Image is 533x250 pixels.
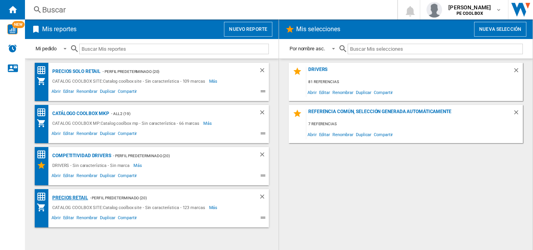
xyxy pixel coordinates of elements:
div: Mi colección [37,119,50,128]
span: NEW [12,21,25,28]
img: alerts-logo.svg [8,44,17,53]
div: Borrar [513,67,523,77]
span: Renombrar [75,172,99,181]
button: Nueva selección [474,22,526,37]
div: Borrar [513,109,523,119]
div: Por nombre asc. [290,46,325,51]
div: PRECIOS SOLO RETAIL [50,67,101,76]
span: Renombrar [75,88,99,97]
div: Matriz de precios [37,66,50,75]
div: Mis Selecciones [37,161,50,170]
div: Mi colección [37,76,50,86]
span: Compartir [373,129,394,140]
span: Compartir [117,214,138,223]
h2: Mis reportes [41,22,78,37]
div: CATALOG COOLBOX SITE:Catalog coolbox site - Sin característica - 109 marcas [50,76,209,86]
div: Matriz de precios [37,108,50,117]
div: Borrar [259,193,269,203]
div: Borrar [259,151,269,161]
div: Borrar [259,109,269,119]
div: Matriz de precios [37,192,50,202]
div: Mi pedido [36,46,57,51]
input: Buscar Mis selecciones [348,44,523,54]
h2: Mis selecciones [295,22,342,37]
span: Duplicar [99,172,117,181]
span: Duplicar [99,88,117,97]
div: Mi colección [37,203,50,212]
b: PE COOLBOX [457,11,483,16]
div: Matriz de precios [37,150,50,160]
div: COMPETITIVIDAD DRIVERS [50,151,111,161]
span: Abrir [50,172,62,181]
span: Duplicar [355,87,373,98]
span: Compartir [373,87,394,98]
div: Catálogo Coolbox MKP [50,109,109,119]
span: Compartir [117,130,138,139]
div: Referencia común, selección generada automáticamente [306,109,513,119]
span: Editar [318,129,331,140]
span: Abrir [50,88,62,97]
div: Borrar [259,67,269,76]
div: 7 referencias [306,119,523,129]
div: - Perfil predeterminado (20) [88,193,243,203]
span: Editar [62,214,75,223]
div: DRIVERS - Sin característica - Sin marca [50,161,133,170]
input: Buscar Mis reportes [79,44,269,54]
div: - Perfil predeterminado (20) [111,151,243,161]
span: Renombrar [331,87,355,98]
span: Duplicar [99,130,117,139]
span: [PERSON_NAME] [448,4,491,11]
span: Más [209,203,219,212]
span: Abrir [50,214,62,223]
span: Duplicar [99,214,117,223]
img: wise-card.svg [7,24,18,34]
span: Editar [62,172,75,181]
span: Abrir [306,87,318,98]
span: Editar [62,88,75,97]
span: Renombrar [75,214,99,223]
span: Abrir [306,129,318,140]
span: Abrir [50,130,62,139]
span: Editar [318,87,331,98]
div: DRIVERS [306,67,513,77]
span: Compartir [117,88,138,97]
span: Renombrar [75,130,99,139]
span: Más [209,76,219,86]
span: Editar [62,130,75,139]
span: Duplicar [355,129,373,140]
div: - Perfil predeterminado (20) [101,67,243,76]
div: Buscar [42,4,377,15]
span: Compartir [117,172,138,181]
span: Más [133,161,143,170]
div: 81 referencias [306,77,523,87]
button: Nuevo reporte [224,22,272,37]
div: CATALOG COOLBOX MP:Catalog coolbox mp - Sin característica - 66 marcas [50,119,203,128]
div: CATALOG COOLBOX SITE:Catalog coolbox site - Sin característica - 123 marcas [50,203,209,212]
span: Más [203,119,213,128]
span: Renombrar [331,129,355,140]
div: PRECIOS RETAIL [50,193,88,203]
img: profile.jpg [426,2,442,18]
div: - ALL 2 (19) [109,109,243,119]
